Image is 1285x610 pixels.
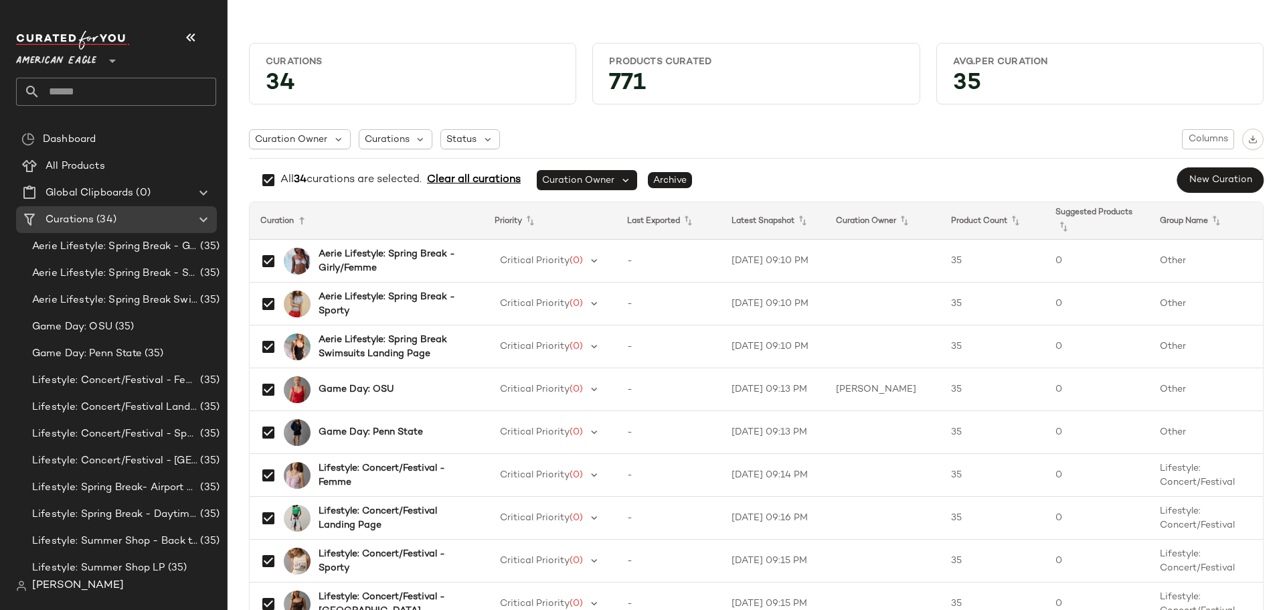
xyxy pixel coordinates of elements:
td: [DATE] 09:14 PM [721,454,825,497]
img: 5494_3646_012_of [284,291,311,317]
span: Clear all curations [422,172,521,188]
td: Other [1149,368,1263,411]
span: All Products [46,159,105,174]
span: (0) [570,341,583,352]
span: Lifestyle: Spring Break- Airport Style [32,480,197,495]
td: 35 [940,283,1045,325]
td: - [616,497,721,540]
td: [DATE] 09:10 PM [721,240,825,283]
span: Curation Owner [255,133,327,147]
td: - [616,411,721,454]
span: (34) [94,212,116,228]
div: Avg.per Curation [953,56,1247,68]
span: Critical Priority [500,427,570,437]
td: - [616,283,721,325]
td: 35 [940,411,1045,454]
span: Critical Priority [500,513,570,523]
td: [DATE] 09:15 PM [721,540,825,583]
td: Lifestyle: Concert/Festival [1149,540,1263,583]
span: (35) [197,400,220,415]
div: Curations [266,56,560,68]
td: Other [1149,411,1263,454]
span: Lifestyle: Concert/Festival - Sporty [32,427,197,442]
span: Critical Priority [500,384,570,394]
button: Columns [1182,129,1234,149]
span: American Eagle [16,46,96,70]
span: (35) [197,293,220,308]
span: Lifestyle: Concert/Festival Landing Page [32,400,197,415]
td: 35 [940,368,1045,411]
span: (0) [570,599,583,609]
b: Aerie Lifestyle: Spring Break Swimsuits Landing Page [319,333,468,361]
span: (0) [570,556,583,566]
span: Columns [1188,134,1228,145]
td: [DATE] 09:16 PM [721,497,825,540]
td: - [616,540,721,583]
span: Curations [365,133,410,147]
div: 34 [255,74,570,98]
td: 0 [1045,325,1149,368]
span: Archive [648,172,692,188]
span: (35) [165,560,187,576]
img: 0751_6009_073_of [284,333,311,360]
td: 0 [1045,368,1149,411]
span: Critical Priority [500,341,570,352]
img: 2351_6057_577_of [284,462,311,489]
th: Group Name [1149,202,1263,240]
td: 0 [1045,283,1149,325]
td: Lifestyle: Concert/Festival [1149,497,1263,540]
div: All curations are selected. [280,172,422,188]
td: - [616,240,721,283]
span: Critical Priority [500,470,570,480]
b: Lifestyle: Concert/Festival - Sporty [319,547,468,575]
span: Lifestyle: Spring Break - Daytime Casual [32,507,197,522]
img: 0301_6079_106_of [284,548,311,575]
span: Aerie Lifestyle: Spring Break - Sporty [32,266,197,281]
td: 0 [1045,454,1149,497]
td: 35 [940,497,1045,540]
span: (0) [570,384,583,394]
td: Other [1149,325,1263,368]
td: - [616,454,721,497]
span: Dashboard [43,132,96,147]
span: Lifestyle: Summer Shop LP [32,560,165,576]
span: (0) [570,470,583,480]
th: Product Count [940,202,1045,240]
span: Critical Priority [500,256,570,266]
span: (0) [570,427,583,437]
b: Aerie Lifestyle: Spring Break - Girly/Femme [319,247,468,275]
img: 2161_1707_345_of [284,505,311,532]
span: (0) [133,185,150,201]
th: Latest Snapshot [721,202,825,240]
span: (35) [197,507,220,522]
th: Curation Owner [825,202,940,240]
img: svg%3e [1248,135,1258,144]
td: 0 [1045,497,1149,540]
img: 2753_5769_461_of [284,248,311,275]
span: Game Day: Penn State [32,346,142,362]
td: [PERSON_NAME] [825,368,940,411]
td: 35 [940,240,1045,283]
td: 0 [1045,540,1149,583]
td: 35 [940,540,1045,583]
td: Lifestyle: Concert/Festival [1149,454,1263,497]
td: [DATE] 09:10 PM [721,325,825,368]
td: Other [1149,240,1263,283]
td: [DATE] 09:10 PM [721,283,825,325]
span: (35) [197,373,220,388]
span: (35) [142,346,164,362]
span: Curations [46,212,94,228]
th: Priority [484,202,616,240]
span: (35) [112,319,135,335]
button: New Curation [1177,167,1264,193]
td: [DATE] 09:13 PM [721,411,825,454]
span: (35) [197,427,220,442]
td: 35 [940,325,1045,368]
td: [DATE] 09:13 PM [721,368,825,411]
span: [PERSON_NAME] [32,578,124,594]
img: 1457_2460_410_of [284,419,311,446]
span: Critical Priority [500,556,570,566]
span: (0) [570,299,583,309]
span: Global Clipboards [46,185,133,201]
span: (35) [197,239,220,254]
